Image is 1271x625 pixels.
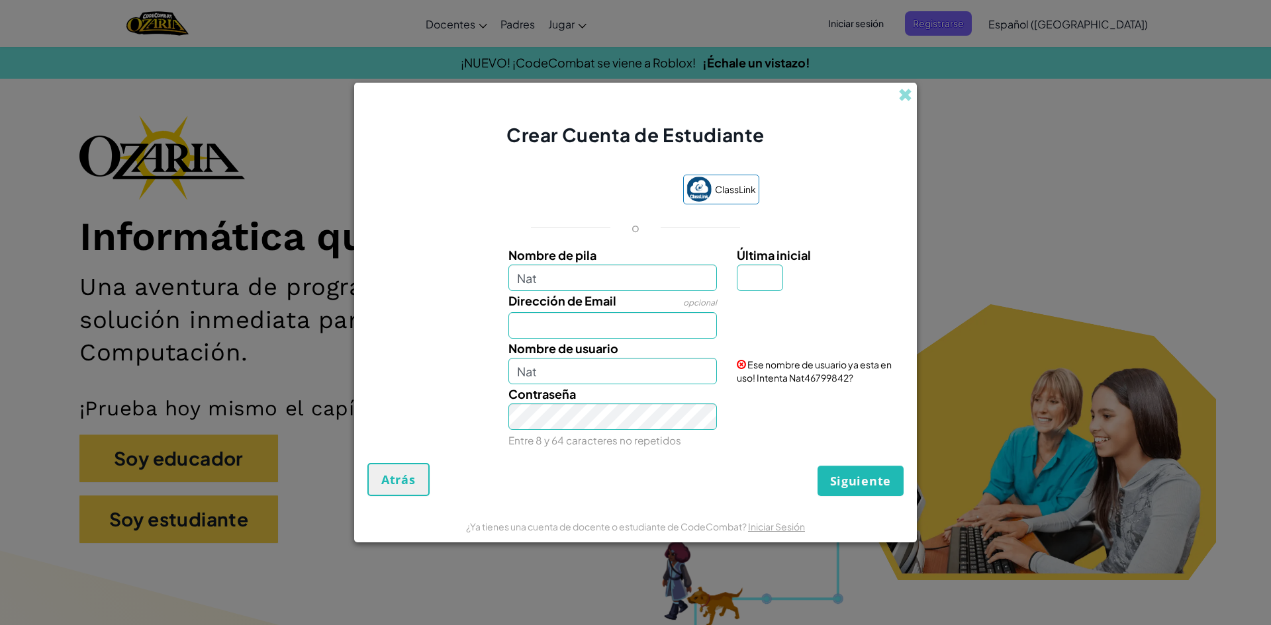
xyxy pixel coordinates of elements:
[683,298,717,308] span: opcional
[381,472,416,487] span: Atrás
[632,220,639,235] p: o
[508,293,616,308] span: Dirección de Email
[508,386,576,401] span: Contraseña
[508,341,618,356] span: Nombre de usuario
[466,521,748,532] span: ¿Ya tienes una cuenta de docente o estudiante de CodeCombat?
[508,434,681,446] small: Entre 8 y 64 caracteres no repetidos
[506,123,765,146] span: Crear Cuenta de Estudiante
[508,247,596,263] span: Nombre de pila
[737,358,892,384] span: Ese nombre de usuario ya esta en uso! Intenta Nat46799842?
[830,473,891,489] span: Siguiente
[748,521,805,532] a: Iniciar Sesión
[506,176,677,205] iframe: Botón de Acceder con Google
[737,247,811,263] span: Última inicial
[367,463,430,496] button: Atrás
[715,180,756,199] span: ClassLink
[818,466,904,496] button: Siguiente
[686,177,712,202] img: classlink-logo-small.png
